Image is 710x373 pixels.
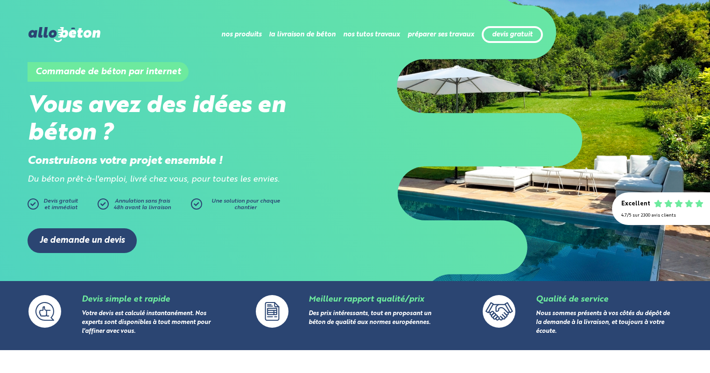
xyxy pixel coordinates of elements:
a: Votre devis est calculé instantanément. Nos experts sont disponibles à tout moment pour l'affiner... [82,311,211,335]
span: Devis gratuit et immédiat [43,198,78,211]
li: nos tutos travaux [343,23,400,46]
a: Devis gratuitet immédiat [28,198,93,214]
a: Meilleur rapport qualité/prix [309,296,424,303]
li: préparer ses travaux [408,23,474,46]
div: Excellent [621,201,650,208]
img: allobéton [28,27,100,42]
a: Une solution pour chaque chantier [191,198,284,214]
h1: Commande de béton par internet [28,62,189,82]
strong: Construisons votre projet ensemble ! [28,155,223,167]
a: Des prix intéressants, tout en proposant un béton de qualité aux normes européennes. [309,311,431,326]
a: Je demande un devis [28,228,137,253]
li: nos produits [221,23,261,46]
i: Du béton prêt-à-l'emploi, livré chez vous, pour toutes les envies. [28,176,280,183]
a: Nous sommes présents à vos côtés du dépôt de la demande à la livraison, et toujours à votre écoute. [536,311,670,335]
span: Annulation sans frais 48h avant la livraison [113,198,171,211]
a: devis gratuit [492,31,533,39]
a: Qualité de service [536,296,608,303]
a: Devis simple et rapide [82,296,170,303]
h2: Vous avez des idées en béton ? [28,92,355,148]
span: Une solution pour chaque chantier [211,198,280,211]
div: 4.7/5 sur 2300 avis clients [621,213,701,218]
a: Annulation sans frais48h avant la livraison [98,198,191,214]
li: la livraison de béton [269,23,336,46]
